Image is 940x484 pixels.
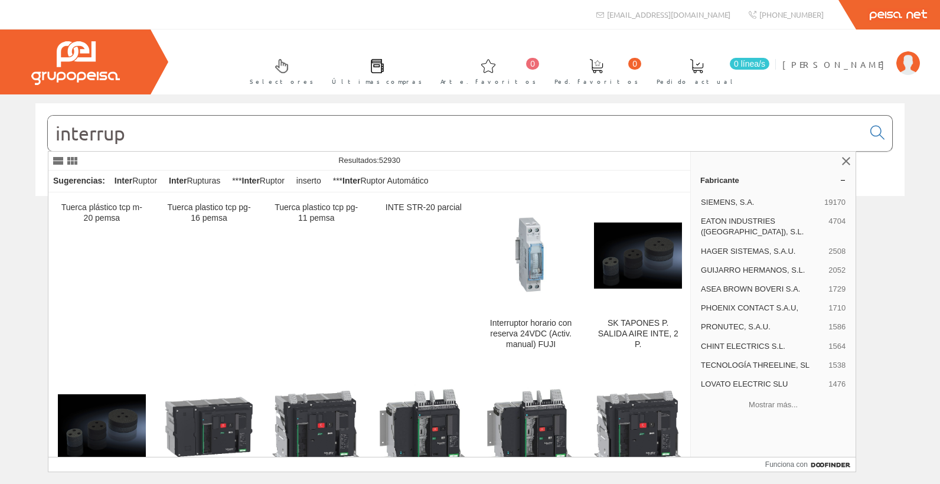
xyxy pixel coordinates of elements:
div: INTE STR-20 parcial [380,202,468,213]
span: 0 [628,58,641,70]
span: PHOENIX CONTACT S.A.U, [701,303,824,313]
strong: Inter [115,176,132,185]
span: 4704 [828,216,846,237]
strong: Inter [342,176,360,185]
img: SK TAPONES P. SALIDA AIRE INTE, 2 P. [58,394,146,460]
span: EATON INDUSTRIES ([GEOGRAPHIC_DATA]), S.L. [701,216,824,237]
span: 1710 [828,303,846,313]
span: [EMAIL_ADDRESS][DOMAIN_NAME] [607,9,730,19]
font: Ruptor [115,176,157,185]
font: Rupturas [169,176,220,185]
div: Sugerencias: [48,173,107,189]
div: © Grupo Peisa [35,211,905,221]
input: Buscar... [48,116,863,151]
span: 0 línea/s [730,58,769,70]
a: Últimas compras [320,49,428,92]
span: 1729 [828,284,846,295]
span: 2052 [828,265,846,276]
a: [PERSON_NAME] [782,49,920,60]
span: Pedido actual [657,76,737,87]
strong: Inter [169,176,187,185]
span: SIEMENS, S.A. [701,197,820,208]
img: Inte auto MTZ1 10H1 4P fij sin Micro [487,383,575,471]
div: Interruptor horario con reserva 24VDC (Activ. manual) FUJI [487,318,575,350]
span: HAGER SISTEMAS, S.A.U. [701,246,824,257]
span: Funciona con [765,459,808,470]
span: ASEA BROWN BOVERI S.A. [701,284,824,295]
a: Interruptor horario con reserva 24VDC (Activ. manual) FUJI Interruptor horario con reserva 24VDC ... [478,193,585,364]
img: Inte auto MTZ2 25H1 4P secc-sin Micro [165,383,253,471]
span: [PERSON_NAME] [782,58,890,70]
img: Interruptor horario con reserva 24VDC (Activ. manual) FUJI [487,212,575,300]
span: Selectores [250,76,314,87]
button: Mostrar más... [696,395,851,414]
img: Inte auto MTZ1 08H2 4P fij sin Micro [380,383,468,471]
span: TECNOLOGÍA THREELINE, SL [701,360,824,371]
a: Fabricante [691,171,856,189]
span: 19170 [824,197,846,208]
span: Resultados: [338,156,400,165]
span: 0 [526,58,539,70]
div: Tuerca plastico tcp pg-16 pemsa [165,202,253,224]
span: Arte. favoritos [440,76,536,87]
img: Inte auto MTZ2 12H2 3P fij-sin Micro [594,383,682,471]
span: 1538 [828,360,846,371]
span: 52930 [379,156,400,165]
span: [PHONE_NUMBER] [759,9,824,19]
strong: Inter [242,176,260,185]
a: SK TAPONES P. SALIDA AIRE INTE, 2 P. SK TAPONES P. SALIDA AIRE INTE, 2 P. [585,193,691,364]
img: Grupo Peisa [31,41,120,85]
div: SK TAPONES P. SALIDA AIRE INTE, 2 P. [594,318,682,350]
div: inserto [292,171,326,192]
a: Funciona con [765,457,856,472]
span: 2508 [828,246,846,257]
span: 1476 [828,379,846,390]
font: Ruptor [242,176,285,185]
span: PRONUTEC, S.A.U. [701,322,824,332]
font: Ruptor Automático [342,176,429,185]
span: LOVATO ELECTRIC SLU [701,379,824,390]
span: 1586 [828,322,846,332]
span: GUIJARRO HERMANOS, S.L. [701,265,824,276]
a: Selectores [238,49,319,92]
a: Tuerca plástico tcp m-20 pemsa [48,193,155,364]
a: INTE STR-20 parcial [370,193,477,364]
a: Tuerca plastico tcp pg-11 pemsa [263,193,370,364]
span: 1564 [828,341,846,352]
div: Tuerca plastico tcp pg-11 pemsa [272,202,360,224]
img: Inte auto MTZ2 20H1 3P fij-sin Micro [272,383,360,471]
span: CHINT ELECTRICS S.L. [701,341,824,352]
img: SK TAPONES P. SALIDA AIRE INTE, 2 P. [594,223,682,289]
span: Últimas compras [332,76,422,87]
span: Ped. favoritos [554,76,638,87]
a: Tuerca plastico tcp pg-16 pemsa [156,193,263,364]
div: Tuerca plástico tcp m-20 pemsa [58,202,146,224]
